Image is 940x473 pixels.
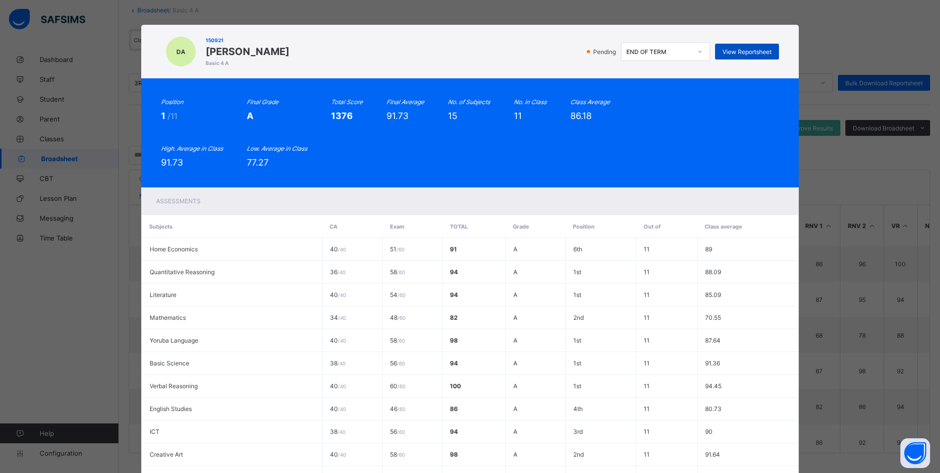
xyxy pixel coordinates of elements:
[450,428,458,435] span: 94
[390,314,405,321] span: 48
[705,223,742,230] span: Class average
[450,268,458,276] span: 94
[150,359,189,367] span: Basic Science
[513,428,517,435] span: A
[390,382,405,390] span: 60
[573,428,583,435] span: 3rd
[206,37,289,43] span: 150921
[573,382,581,390] span: 1st
[397,383,405,389] span: / 60
[450,245,457,253] span: 91
[450,314,458,321] span: 82
[390,291,405,298] span: 54
[330,359,345,367] span: 38
[513,245,517,253] span: A
[705,337,720,344] span: 87.64
[390,245,404,253] span: 51
[337,269,345,275] span: / 40
[390,268,405,276] span: 58
[397,360,405,366] span: / 60
[161,157,183,168] span: 91.73
[573,405,583,413] span: 4th
[513,223,529,230] span: Grade
[573,245,582,253] span: 6th
[573,314,584,321] span: 2nd
[330,223,337,230] span: CA
[644,268,650,276] span: 11
[705,359,720,367] span: 91.36
[247,145,307,152] i: Low. Average in Class
[514,98,547,106] i: No. in Class
[644,451,650,458] span: 11
[150,382,198,390] span: Verbal Reasoning
[573,451,584,458] span: 2nd
[338,338,346,344] span: / 40
[161,111,167,121] span: 1
[150,337,198,344] span: Yoruba Language
[644,359,650,367] span: 11
[513,382,517,390] span: A
[149,223,172,230] span: Subjects
[900,438,930,468] button: Open asap
[150,428,160,435] span: ICT
[397,429,405,435] span: / 60
[573,359,581,367] span: 1st
[337,429,345,435] span: / 40
[397,269,405,275] span: / 60
[167,111,177,121] span: /11
[513,451,517,458] span: A
[338,292,346,298] span: / 40
[450,359,458,367] span: 94
[150,451,183,458] span: Creative Art
[570,111,592,121] span: 86.18
[337,360,345,366] span: / 40
[247,157,269,168] span: 77.27
[330,291,346,298] span: 40
[513,314,517,321] span: A
[705,314,721,321] span: 70.55
[390,359,405,367] span: 56
[573,268,581,276] span: 1st
[513,359,517,367] span: A
[330,314,346,321] span: 34
[513,405,517,413] span: A
[338,406,346,412] span: / 40
[247,98,278,106] i: Final Grade
[450,223,468,230] span: Total
[644,314,650,321] span: 11
[150,268,215,276] span: Quantitative Reasoning
[390,451,405,458] span: 58
[644,405,650,413] span: 11
[450,405,458,413] span: 86
[644,245,650,253] span: 11
[338,452,346,458] span: / 40
[592,48,619,56] span: Pending
[644,337,650,344] span: 11
[513,268,517,276] span: A
[573,223,595,230] span: Position
[176,48,185,56] span: DA
[247,111,253,121] span: A
[644,428,650,435] span: 11
[156,197,201,205] span: Assessments
[644,291,650,298] span: 11
[387,111,408,121] span: 91.73
[330,268,345,276] span: 36
[387,98,424,106] i: Final Average
[644,382,650,390] span: 11
[705,428,713,435] span: 90
[705,382,721,390] span: 94.45
[330,428,345,435] span: 38
[397,452,405,458] span: / 60
[450,451,458,458] span: 98
[705,405,721,413] span: 80.73
[626,48,692,56] div: END OF TERM
[338,315,346,321] span: / 40
[390,405,405,413] span: 46
[161,98,183,106] i: Position
[330,337,346,344] span: 40
[450,291,458,298] span: 94
[573,337,581,344] span: 1st
[206,60,289,66] span: Basic 4 A
[150,291,176,298] span: Literature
